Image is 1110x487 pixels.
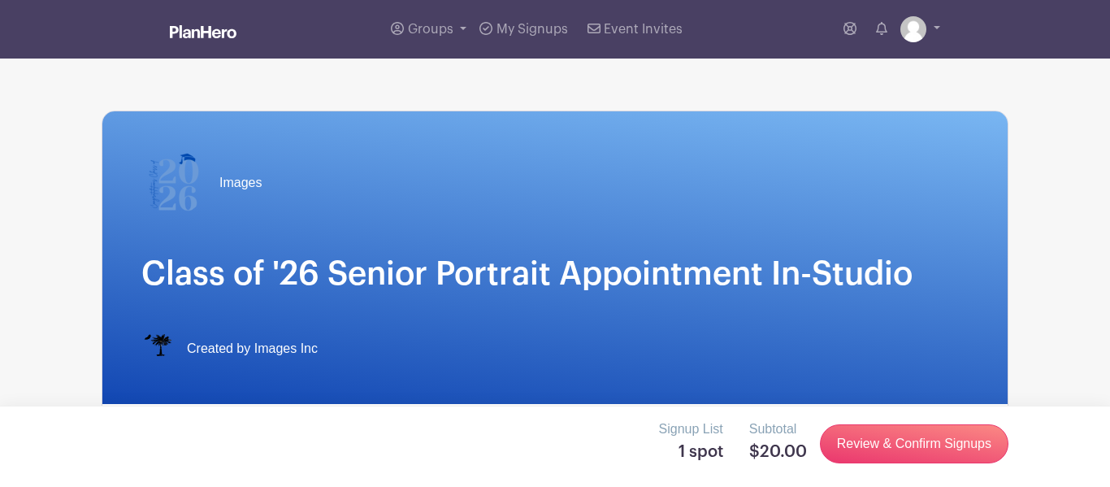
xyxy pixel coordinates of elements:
[187,339,318,359] span: Created by Images Inc
[141,333,174,365] img: IMAGES%20logo%20transparenT%20PNG%20s.png
[900,16,926,42] img: default-ce2991bfa6775e67f084385cd625a349d9dcbb7a52a09fb2fda1e96e2d18dcdb.png
[496,23,568,36] span: My Signups
[749,420,807,439] p: Subtotal
[141,254,969,294] h1: Class of '26 Senior Portrait Appointment In-Studio
[659,420,723,439] p: Signup List
[659,442,723,462] h5: 1 spot
[820,424,1008,463] a: Review & Confirm Signups
[141,150,206,215] img: 2026%20logo%20(2).png
[170,25,236,38] img: logo_white-6c42ec7e38ccf1d336a20a19083b03d10ae64f83f12c07503d8b9e83406b4c7d.svg
[408,23,453,36] span: Groups
[219,173,262,193] span: Images
[604,23,683,36] span: Event Invites
[749,442,807,462] h5: $20.00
